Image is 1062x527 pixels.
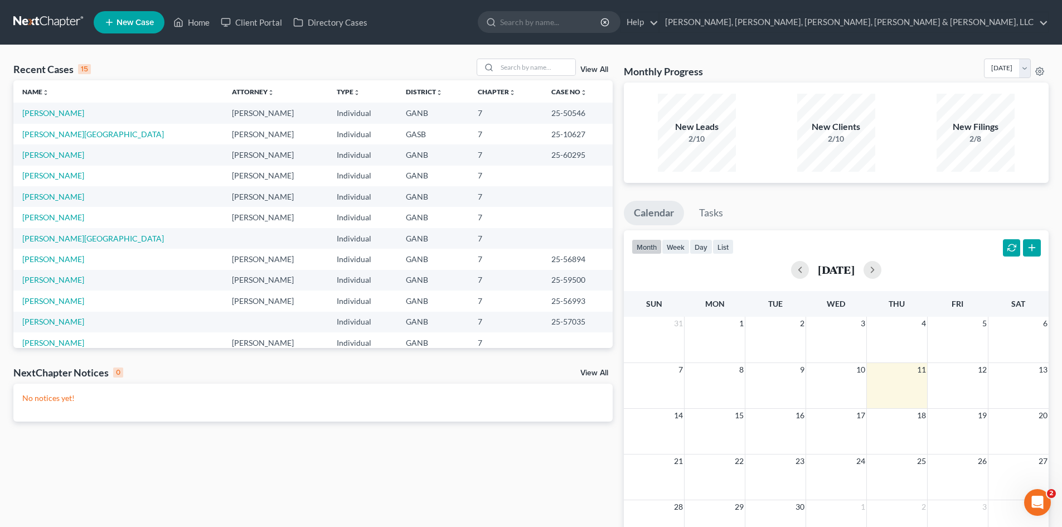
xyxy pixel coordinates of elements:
span: 29 [734,500,745,514]
span: 16 [794,409,806,422]
input: Search by name... [500,12,602,32]
span: 2 [1047,489,1056,498]
a: Attorneyunfold_more [232,88,274,96]
input: Search by name... [497,59,575,75]
a: Tasks [689,201,733,225]
td: GANB [397,312,469,332]
a: [PERSON_NAME] [22,254,84,264]
td: Individual [328,124,397,144]
td: GANB [397,207,469,228]
td: 7 [469,291,542,311]
td: [PERSON_NAME] [223,186,328,207]
span: 12 [977,363,988,376]
a: Help [621,12,658,32]
td: Individual [328,103,397,123]
td: Individual [328,249,397,269]
span: 13 [1037,363,1049,376]
span: Sat [1011,299,1025,308]
td: [PERSON_NAME] [223,207,328,228]
td: GANB [397,166,469,186]
td: 7 [469,312,542,332]
td: GASB [397,124,469,144]
td: GANB [397,332,469,353]
p: No notices yet! [22,393,604,404]
td: 7 [469,249,542,269]
i: unfold_more [580,89,587,96]
td: GANB [397,144,469,165]
div: New Filings [937,120,1015,133]
span: 2 [799,317,806,330]
div: 2/8 [937,133,1015,144]
a: View All [580,369,608,377]
span: 1 [860,500,866,514]
a: [PERSON_NAME] [22,171,84,180]
td: 25-10627 [542,124,613,144]
td: 7 [469,186,542,207]
a: [PERSON_NAME][GEOGRAPHIC_DATA] [22,129,164,139]
span: 9 [799,363,806,376]
span: 14 [673,409,684,422]
span: 24 [855,455,866,468]
span: 7 [677,363,684,376]
td: [PERSON_NAME] [223,124,328,144]
a: Districtunfold_more [406,88,443,96]
td: 25-56894 [542,249,613,269]
div: 15 [78,64,91,74]
td: 25-57035 [542,312,613,332]
td: 7 [469,103,542,123]
td: [PERSON_NAME] [223,249,328,269]
td: Individual [328,186,397,207]
span: Thu [889,299,905,308]
td: 7 [469,270,542,291]
span: 10 [855,363,866,376]
span: 18 [916,409,927,422]
span: 25 [916,455,927,468]
a: Typeunfold_more [337,88,360,96]
span: 15 [734,409,745,422]
i: unfold_more [268,89,274,96]
td: Individual [328,270,397,291]
a: [PERSON_NAME] [22,192,84,201]
a: Case Nounfold_more [551,88,587,96]
td: GANB [397,291,469,311]
td: Individual [328,228,397,249]
a: Directory Cases [288,12,373,32]
td: Individual [328,207,397,228]
a: [PERSON_NAME] [22,338,84,347]
div: 2/10 [658,133,736,144]
td: [PERSON_NAME] [223,144,328,165]
div: New Clients [797,120,875,133]
td: GANB [397,186,469,207]
td: Individual [328,332,397,353]
a: [PERSON_NAME] [22,212,84,222]
span: 4 [920,317,927,330]
span: Mon [705,299,725,308]
button: month [632,239,662,254]
span: Sun [646,299,662,308]
td: 7 [469,166,542,186]
span: 21 [673,455,684,468]
td: 7 [469,207,542,228]
td: Individual [328,312,397,332]
td: 25-59500 [542,270,613,291]
td: [PERSON_NAME] [223,291,328,311]
td: GANB [397,249,469,269]
span: 20 [1037,409,1049,422]
td: 7 [469,332,542,353]
h3: Monthly Progress [624,65,703,78]
a: Calendar [624,201,684,225]
span: 27 [1037,455,1049,468]
span: Tue [768,299,783,308]
iframe: Intercom live chat [1024,489,1051,516]
td: 25-56993 [542,291,613,311]
td: 25-50546 [542,103,613,123]
td: 7 [469,144,542,165]
i: unfold_more [509,89,516,96]
span: New Case [117,18,154,27]
a: Home [168,12,215,32]
a: [PERSON_NAME] [22,317,84,326]
td: GANB [397,270,469,291]
div: New Leads [658,120,736,133]
div: 0 [113,368,123,378]
button: list [712,239,734,254]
